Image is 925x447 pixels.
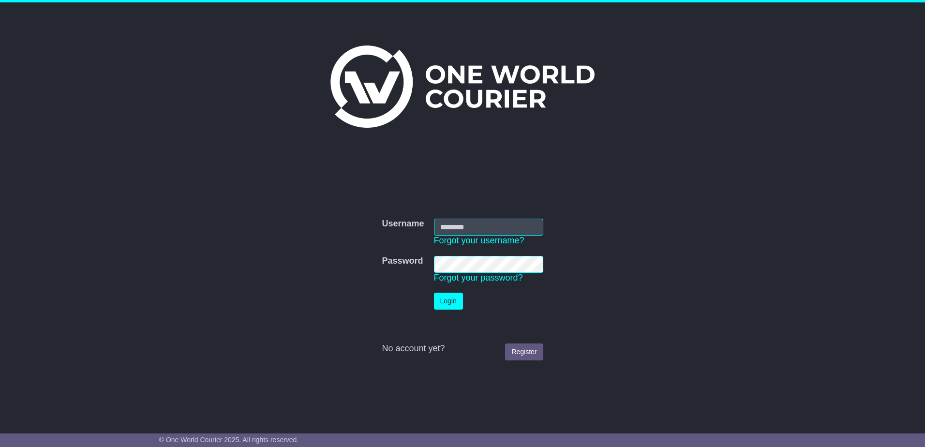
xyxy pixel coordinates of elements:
a: Forgot your password? [434,273,523,283]
img: One World [330,45,595,128]
span: © One World Courier 2025. All rights reserved. [159,436,299,444]
button: Login [434,293,463,310]
a: Forgot your username? [434,236,524,245]
label: Username [382,219,424,229]
label: Password [382,256,423,267]
a: Register [505,343,543,360]
div: No account yet? [382,343,543,354]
